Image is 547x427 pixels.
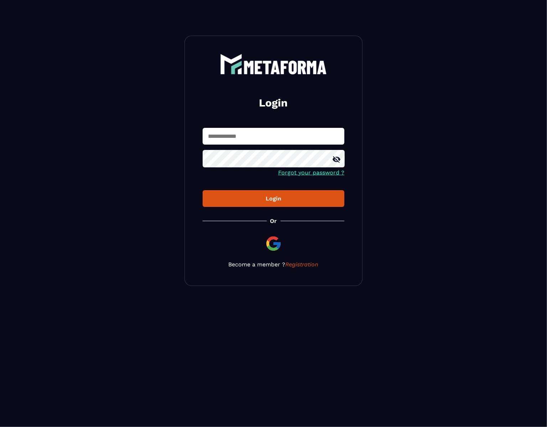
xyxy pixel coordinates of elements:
[265,235,282,252] img: google
[203,54,344,74] a: logo
[286,261,319,268] a: Registration
[220,54,327,74] img: logo
[278,169,344,176] a: Forgot your password ?
[203,261,344,268] p: Become a member ?
[270,218,277,224] p: Or
[203,190,344,207] button: Login
[208,195,339,202] div: Login
[211,96,336,110] h2: Login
